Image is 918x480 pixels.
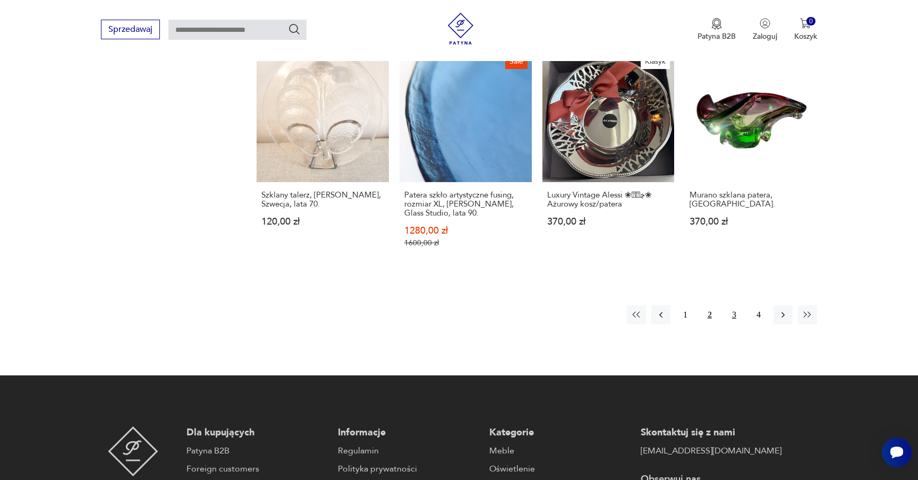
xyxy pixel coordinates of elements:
img: Ikona koszyka [800,18,811,29]
a: [EMAIL_ADDRESS][DOMAIN_NAME] [641,444,781,457]
a: Patyna B2B [186,444,327,457]
p: 120,00 zł [261,217,384,226]
button: Zaloguj [753,18,777,41]
button: Patyna B2B [698,18,736,41]
div: 0 [806,17,815,26]
p: Dla kupujących [186,426,327,439]
h3: Murano szklana patera, [GEOGRAPHIC_DATA]. [690,191,812,209]
p: 1280,00 zł [404,226,527,235]
p: 370,00 zł [547,217,670,226]
img: Ikonka użytkownika [760,18,770,29]
h3: Szklany talerz, [PERSON_NAME], Szwecja, lata 70. [261,191,384,209]
p: Koszyk [794,31,817,41]
img: Patyna - sklep z meblami i dekoracjami vintage [108,426,158,476]
button: Sprzedawaj [101,20,160,39]
h3: Luxury Vintage Alessi ❀ڿڰۣ❀ Ażurowy kosz/patera [547,191,670,209]
a: Meble [489,444,630,457]
p: Informacje [338,426,479,439]
p: Kategorie [489,426,630,439]
a: Ikona medaluPatyna B2B [698,18,736,41]
p: Zaloguj [753,31,777,41]
a: SalePatera szkło artystyczne fusing, rozmiar XL, Edyta Barańska, Glass Studio, lata 90.Patera szk... [399,50,532,268]
button: 3 [725,305,744,324]
button: 1 [676,305,695,324]
a: Oświetlenie [489,462,630,475]
a: Foreign customers [186,462,327,475]
a: Regulamin [338,444,479,457]
button: Szukaj [288,23,301,36]
a: Szklany talerz, taca Pukeberg, Szwecja, lata 70.Szklany talerz, [PERSON_NAME], Szwecja, lata 70.1... [257,50,389,268]
p: 370,00 zł [690,217,812,226]
img: Patyna - sklep z meblami i dekoracjami vintage [445,13,477,45]
img: Ikona medalu [711,18,722,30]
button: 2 [700,305,719,324]
button: 4 [749,305,768,324]
button: 0Koszyk [794,18,817,41]
a: KlasykLuxury Vintage Alessi ❀ڿڰۣ❀ Ażurowy kosz/pateraLuxury Vintage Alessi ❀ڿڰۣ❀ Ażurowy kosz/pat... [542,50,675,268]
p: Patyna B2B [698,31,736,41]
a: Sprzedawaj [101,27,160,34]
a: Polityka prywatności [338,462,479,475]
h3: Patera szkło artystyczne fusing, rozmiar XL, [PERSON_NAME], Glass Studio, lata 90. [404,191,527,218]
p: Skontaktuj się z nami [641,426,781,439]
p: 1600,00 zł [404,238,527,247]
a: Murano szklana patera, Włochy.Murano szklana patera, [GEOGRAPHIC_DATA].370,00 zł [685,50,817,268]
iframe: Smartsupp widget button [882,438,912,467]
